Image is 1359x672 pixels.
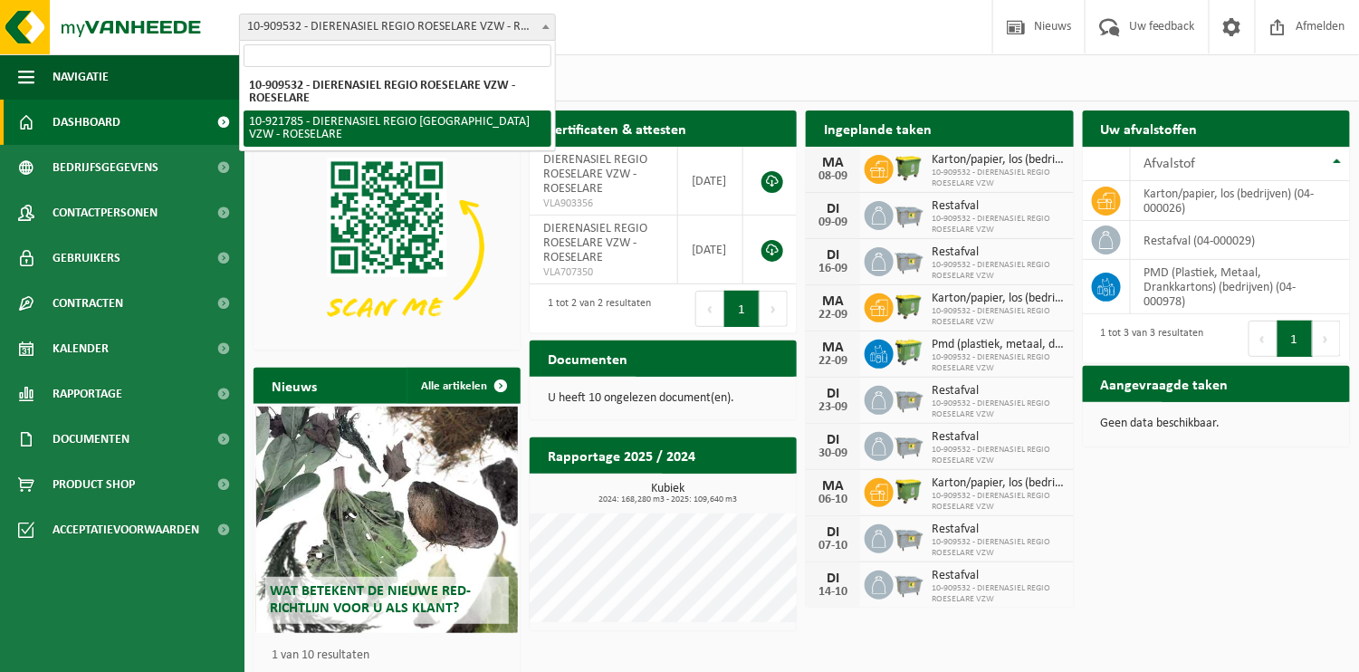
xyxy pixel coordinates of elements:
span: Restafval [932,384,1064,398]
img: WB-2500-GAL-GY-04 [894,568,924,599]
div: MA [815,479,851,494]
div: 07-10 [815,540,851,552]
span: 10-909532 - DIERENASIEL REGIO ROESELARE VZW [932,352,1064,374]
span: Contracten [53,281,123,326]
div: 23-09 [815,401,851,414]
img: WB-1100-HPE-GN-51 [894,291,924,322]
div: 22-09 [815,355,851,368]
img: WB-2500-GAL-GY-04 [894,429,924,460]
span: 10-909532 - DIERENASIEL REGIO ROESELARE VZW [932,214,1064,235]
div: 1 tot 2 van 2 resultaten [539,289,651,329]
span: Gebruikers [53,235,120,281]
h2: Aangevraagde taken [1083,366,1247,401]
button: Next [1313,321,1341,357]
span: Karton/papier, los (bedrijven) [932,153,1064,168]
span: Rapportage [53,371,122,417]
h2: Certificaten & attesten [530,110,704,146]
div: DI [815,202,851,216]
img: Download de VHEPlus App [254,147,521,347]
span: Acceptatievoorwaarden [53,507,199,552]
span: Karton/papier, los (bedrijven) [932,476,1064,491]
td: PMD (Plastiek, Metaal, Drankkartons) (bedrijven) (04-000978) [1131,260,1350,314]
div: MA [815,294,851,309]
img: WB-2500-GAL-GY-04 [894,522,924,552]
a: Wat betekent de nieuwe RED-richtlijn voor u als klant? [256,407,518,633]
div: 22-09 [815,309,851,322]
a: Bekijk rapportage [662,473,795,509]
div: MA [815,341,851,355]
img: WB-2500-GAL-GY-04 [894,245,924,275]
span: Restafval [932,569,1064,583]
span: 10-909532 - DIERENASIEL REGIO ROESELARE VZW [932,168,1064,189]
div: DI [815,387,851,401]
h2: Documenten [530,341,646,376]
img: WB-0660-HPE-GN-51 [894,337,924,368]
span: Restafval [932,245,1064,260]
a: Alle artikelen [407,368,519,404]
div: 09-09 [815,216,851,229]
div: 08-09 [815,170,851,183]
td: [DATE] [678,147,744,216]
div: DI [815,525,851,540]
span: Wat betekent de nieuwe RED-richtlijn voor u als klant? [270,584,471,616]
h2: Rapportage 2025 / 2024 [530,437,713,473]
span: Restafval [932,523,1064,537]
span: Navigatie [53,54,109,100]
span: Dashboard [53,100,120,145]
td: karton/papier, los (bedrijven) (04-000026) [1131,181,1350,221]
span: Product Shop [53,462,135,507]
span: 10-909532 - DIERENASIEL REGIO ROESELARE VZW [932,398,1064,420]
li: 10-921785 - DIERENASIEL REGIO [GEOGRAPHIC_DATA] VZW - ROESELARE [244,110,551,147]
span: 2024: 168,280 m3 - 2025: 109,640 m3 [539,495,797,504]
span: Restafval [932,199,1064,214]
button: Previous [1249,321,1278,357]
span: 10-909532 - DIERENASIEL REGIO ROESELARE VZW [932,537,1064,559]
span: VLA903356 [543,197,664,211]
p: 1 van 10 resultaten [272,649,512,662]
button: 1 [724,291,760,327]
h2: Nieuws [254,368,335,403]
div: 30-09 [815,447,851,460]
button: 1 [1278,321,1313,357]
button: Previous [695,291,724,327]
span: Documenten [53,417,129,462]
span: Karton/papier, los (bedrijven) [932,292,1064,306]
img: WB-2500-GAL-GY-04 [894,383,924,414]
li: 10-909532 - DIERENASIEL REGIO ROESELARE VZW - ROESELARE [244,74,551,110]
div: 16-09 [815,263,851,275]
img: WB-2500-GAL-GY-04 [894,198,924,229]
span: 10-909532 - DIERENASIEL REGIO ROESELARE VZW [932,260,1064,282]
span: 10-909532 - DIERENASIEL REGIO ROESELARE VZW [932,491,1064,513]
h2: Uw afvalstoffen [1083,110,1216,146]
h3: Kubiek [539,483,797,504]
td: restafval (04-000029) [1131,221,1350,260]
span: 10-909532 - DIERENASIEL REGIO ROESELARE VZW [932,445,1064,466]
span: Afvalstof [1144,157,1196,171]
span: DIERENASIEL REGIO ROESELARE VZW - ROESELARE [543,222,647,264]
div: 1 tot 3 van 3 resultaten [1092,319,1204,359]
div: MA [815,156,851,170]
p: U heeft 10 ongelezen document(en). [548,392,779,405]
div: DI [815,248,851,263]
span: Contactpersonen [53,190,158,235]
div: 06-10 [815,494,851,506]
span: 10-909532 - DIERENASIEL REGIO ROESELARE VZW - ROESELARE [240,14,555,40]
button: Next [760,291,788,327]
span: Bedrijfsgegevens [53,145,158,190]
p: Geen data beschikbaar. [1101,418,1332,430]
h2: Ingeplande taken [806,110,950,146]
div: 14-10 [815,586,851,599]
span: 10-909532 - DIERENASIEL REGIO ROESELARE VZW - ROESELARE [239,14,556,41]
img: WB-1100-HPE-GN-51 [894,475,924,506]
div: DI [815,433,851,447]
span: 10-909532 - DIERENASIEL REGIO ROESELARE VZW [932,583,1064,605]
img: WB-1100-HPE-GN-51 [894,152,924,183]
span: 10-909532 - DIERENASIEL REGIO ROESELARE VZW [932,306,1064,328]
span: Restafval [932,430,1064,445]
span: DIERENASIEL REGIO ROESELARE VZW - ROESELARE [543,153,647,196]
div: DI [815,571,851,586]
span: Pmd (plastiek, metaal, drankkartons) (bedrijven) [932,338,1064,352]
span: VLA707350 [543,265,664,280]
span: Kalender [53,326,109,371]
td: [DATE] [678,216,744,284]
